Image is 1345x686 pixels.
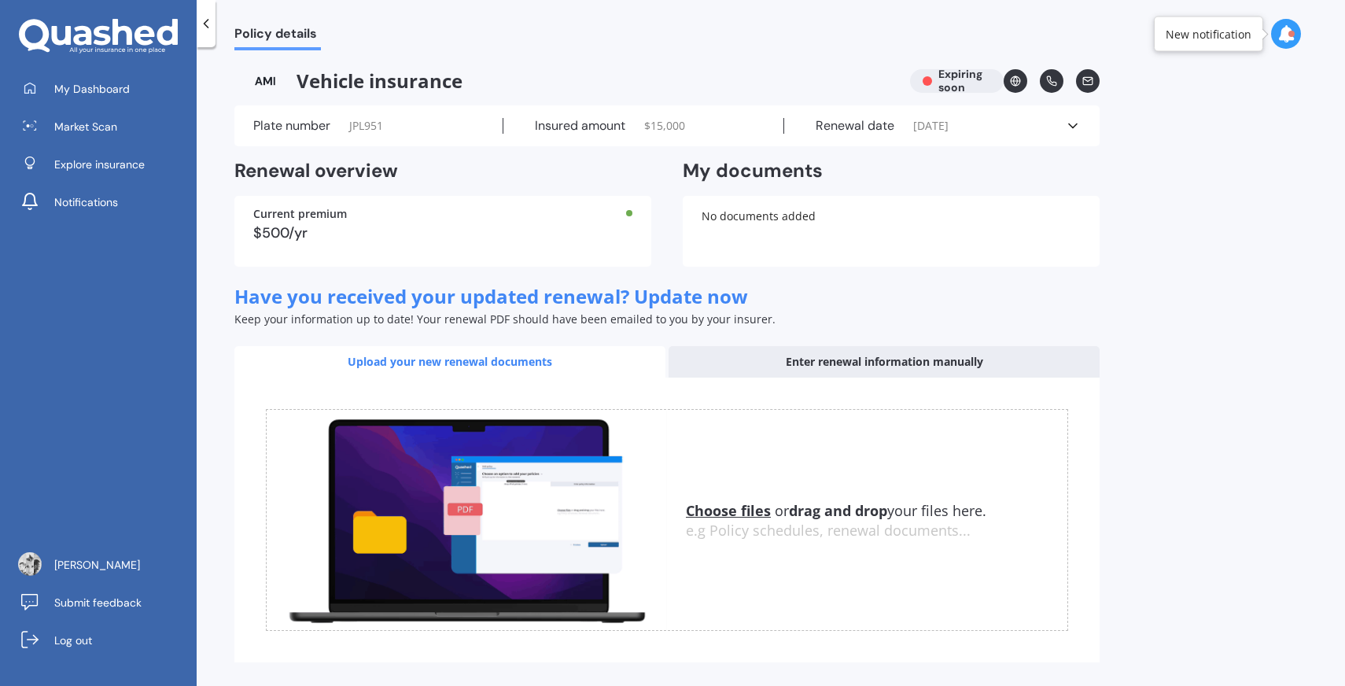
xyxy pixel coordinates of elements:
[54,633,92,648] span: Log out
[234,346,665,378] div: Upload your new renewal documents
[12,625,197,656] a: Log out
[913,118,949,134] span: [DATE]
[234,283,748,309] span: Have you received your updated renewal? Update now
[12,549,197,581] a: [PERSON_NAME]
[535,118,625,134] label: Insured amount
[234,69,897,93] span: Vehicle insurance
[669,346,1100,378] div: Enter renewal information manually
[54,595,142,610] span: Submit feedback
[683,196,1100,267] div: No documents added
[253,118,330,134] label: Plate number
[1166,26,1251,42] div: New notification
[12,149,197,180] a: Explore insurance
[349,118,383,134] span: JPL951
[683,159,823,183] h2: My documents
[686,501,986,520] span: or your files here.
[644,118,685,134] span: $ 15,000
[12,73,197,105] a: My Dashboard
[789,501,887,520] b: drag and drop
[816,118,894,134] label: Renewal date
[234,312,776,326] span: Keep your information up to date! Your renewal PDF should have been emailed to you by your insurer.
[54,557,140,573] span: [PERSON_NAME]
[54,81,130,97] span: My Dashboard
[234,159,651,183] h2: Renewal overview
[686,522,1067,540] div: e.g Policy schedules, renewal documents...
[12,587,197,618] a: Submit feedback
[267,410,667,631] img: upload.de96410c8ce839c3fdd5.gif
[253,208,632,219] div: Current premium
[253,226,632,240] div: $500/yr
[234,26,321,47] span: Policy details
[18,552,42,576] img: ACg8ocJ_NaT5DaxDWQDeSBgmW-51o1-mXlSvRoggHZVlNzYwAwBL380Q=s96-c
[54,194,118,210] span: Notifications
[234,69,297,93] img: AMI-text-1.webp
[54,157,145,172] span: Explore insurance
[12,111,197,142] a: Market Scan
[12,186,197,218] a: Notifications
[54,119,117,135] span: Market Scan
[686,501,771,520] u: Choose files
